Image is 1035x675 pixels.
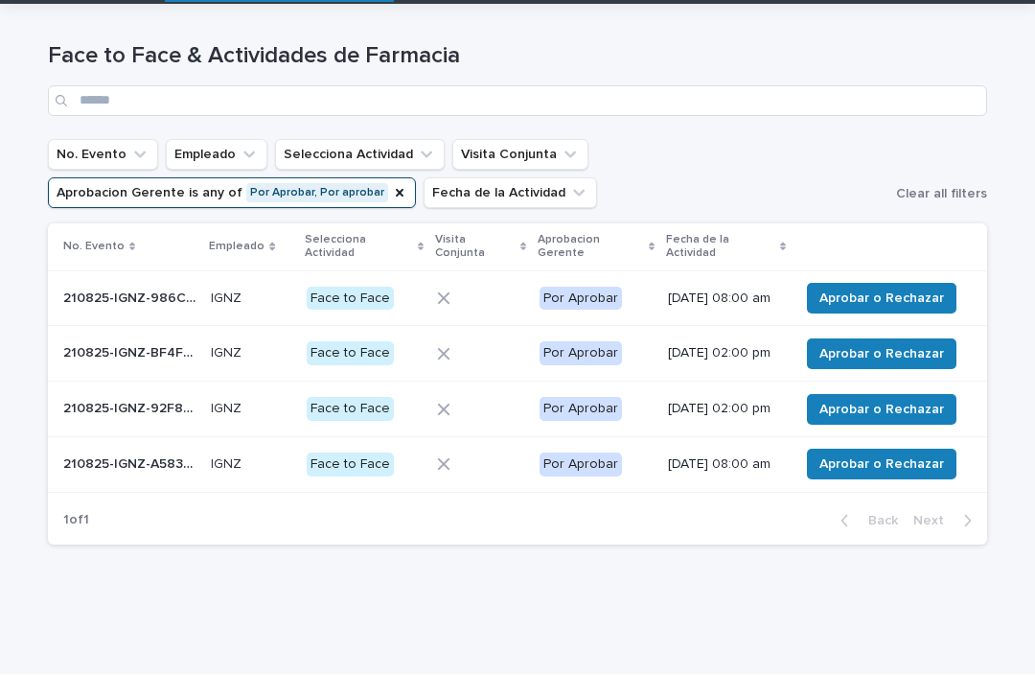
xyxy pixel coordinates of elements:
p: Selecciona Actividad [305,230,413,266]
button: Visita Conjunta [452,140,588,171]
div: Face to Face [307,342,394,366]
p: Empleado [209,237,264,258]
div: Por Aprobar [540,398,622,422]
p: Fecha de la Actividad [666,230,774,266]
button: Aprobar o Rechazar [807,339,956,370]
tr: 210825-IGNZ-A583F5210825-IGNZ-A583F5 IGNZIGNZ Face to FacePor Aprobar[DATE] 08:00 amAprobar o Rec... [48,437,987,493]
p: IGNZ [211,288,245,308]
tr: 210825-IGNZ-BF4F17210825-IGNZ-BF4F17 IGNZIGNZ Face to FacePor Aprobar[DATE] 02:00 pmAprobar o Rec... [48,327,987,383]
button: Aprobar o Rechazar [807,284,956,314]
p: 210825-IGNZ-92F850 [63,398,199,418]
p: IGNZ [211,342,245,362]
span: Aprobar o Rechazar [819,290,944,309]
p: No. Evento [63,237,125,258]
button: No. Evento [48,140,158,171]
span: Clear all filters [896,188,987,201]
button: Fecha de la Actividad [424,178,597,209]
button: Aprobar o Rechazar [807,450,956,480]
button: Aprobacion Gerente [48,178,416,209]
p: [DATE] 08:00 am [668,457,784,474]
span: Aprobar o Rechazar [819,401,944,420]
div: Por Aprobar [540,454,622,477]
p: [DATE] 08:00 am [668,291,784,308]
div: Por Aprobar [540,288,622,312]
p: IGNZ [211,398,245,418]
p: 210825-IGNZ-BF4F17 [63,342,199,362]
button: Next [906,513,987,530]
p: 210825-IGNZ-986CA9 [63,288,199,308]
div: Por Aprobar [540,342,622,366]
div: Face to Face [307,398,394,422]
span: Aprobar o Rechazar [819,345,944,364]
button: Back [825,513,906,530]
input: Search [48,86,987,117]
button: Aprobar o Rechazar [807,395,956,426]
button: Selecciona Actividad [275,140,445,171]
p: Aprobacion Gerente [538,230,644,266]
p: [DATE] 02:00 pm [668,346,784,362]
tr: 210825-IGNZ-92F850210825-IGNZ-92F850 IGNZIGNZ Face to FacePor Aprobar[DATE] 02:00 pmAprobar o Rec... [48,383,987,438]
div: Face to Face [307,454,394,477]
p: IGNZ [211,454,245,474]
h1: Face to Face & Actividades de Farmacia [48,43,987,71]
div: Face to Face [307,288,394,312]
button: Clear all filters [888,180,987,209]
span: Aprobar o Rechazar [819,455,944,475]
span: Back [857,515,898,528]
button: Empleado [166,140,267,171]
span: Next [913,515,955,528]
p: Visita Conjunta [435,230,515,266]
p: [DATE] 02:00 pm [668,402,784,418]
p: 210825-IGNZ-A583F5 [63,454,199,474]
p: 1 of 1 [48,498,104,545]
tr: 210825-IGNZ-986CA9210825-IGNZ-986CA9 IGNZIGNZ Face to FacePor Aprobar[DATE] 08:00 amAprobar o Rec... [48,271,987,327]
